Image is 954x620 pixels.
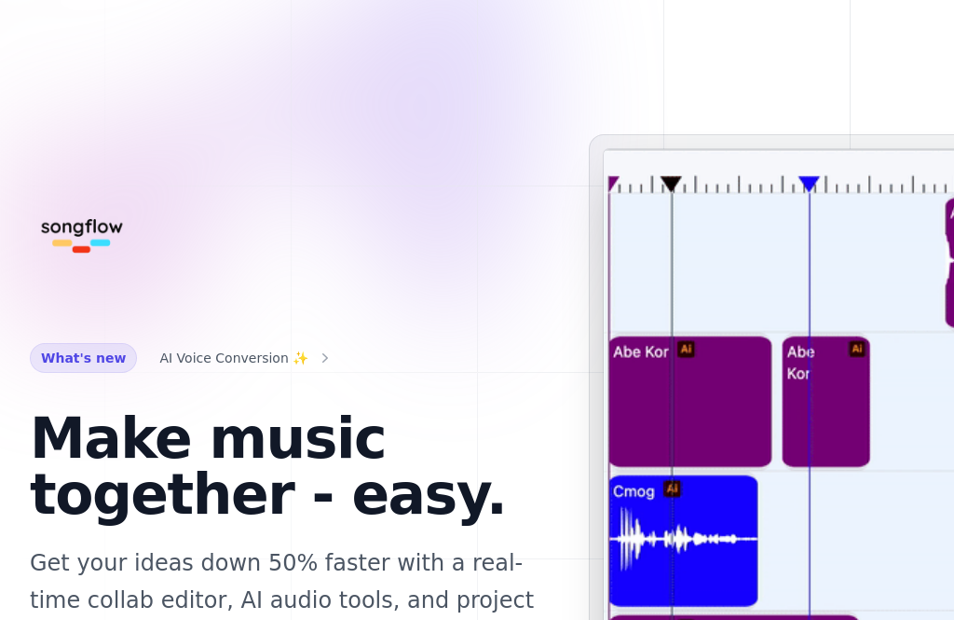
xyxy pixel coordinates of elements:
img: Songflow [30,179,134,283]
span: AI Voice Conversion ✨ [159,347,308,369]
a: What's new AI Voice Conversion ✨ [30,343,334,373]
h1: Make music together - easy. [30,410,566,522]
span: What's new [30,343,137,373]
